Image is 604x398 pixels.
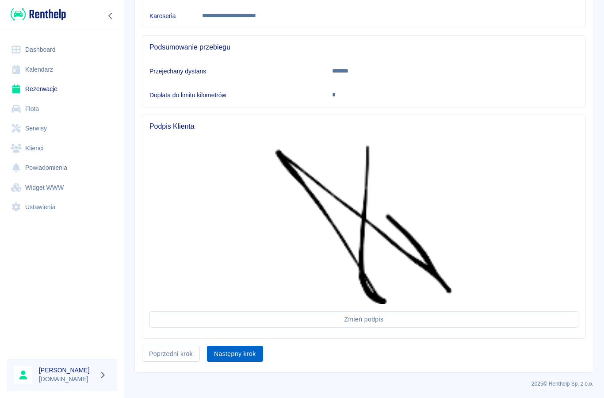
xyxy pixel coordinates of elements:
span: Podsumowanie przebiegu [149,43,578,52]
img: Podpis [275,145,452,304]
h6: [PERSON_NAME] [39,366,96,375]
button: Poprzedni krok [142,346,200,362]
button: Następny krok [207,346,263,362]
a: Kalendarz [7,60,117,80]
h6: Karoseria [149,11,188,20]
button: Zmień podpis [149,311,578,328]
p: [DOMAIN_NAME] [39,375,96,384]
h6: Dopłata do limitu kilometrów [149,91,318,99]
button: Zwiń nawigację [104,10,117,22]
a: Rezerwacje [7,79,117,99]
a: Ustawienia [7,197,117,217]
a: Klienci [7,138,117,158]
a: Renthelp logo [7,7,66,22]
a: Dashboard [7,40,117,60]
a: Serwisy [7,119,117,138]
span: Podpis Klienta [149,122,578,131]
img: Renthelp logo [11,7,66,22]
a: Flota [7,99,117,119]
p: 2025 © Renthelp Sp. z o.o. [134,380,593,388]
h6: Przejechany dystans [149,67,318,76]
a: Powiadomienia [7,158,117,178]
a: Widget WWW [7,178,117,198]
